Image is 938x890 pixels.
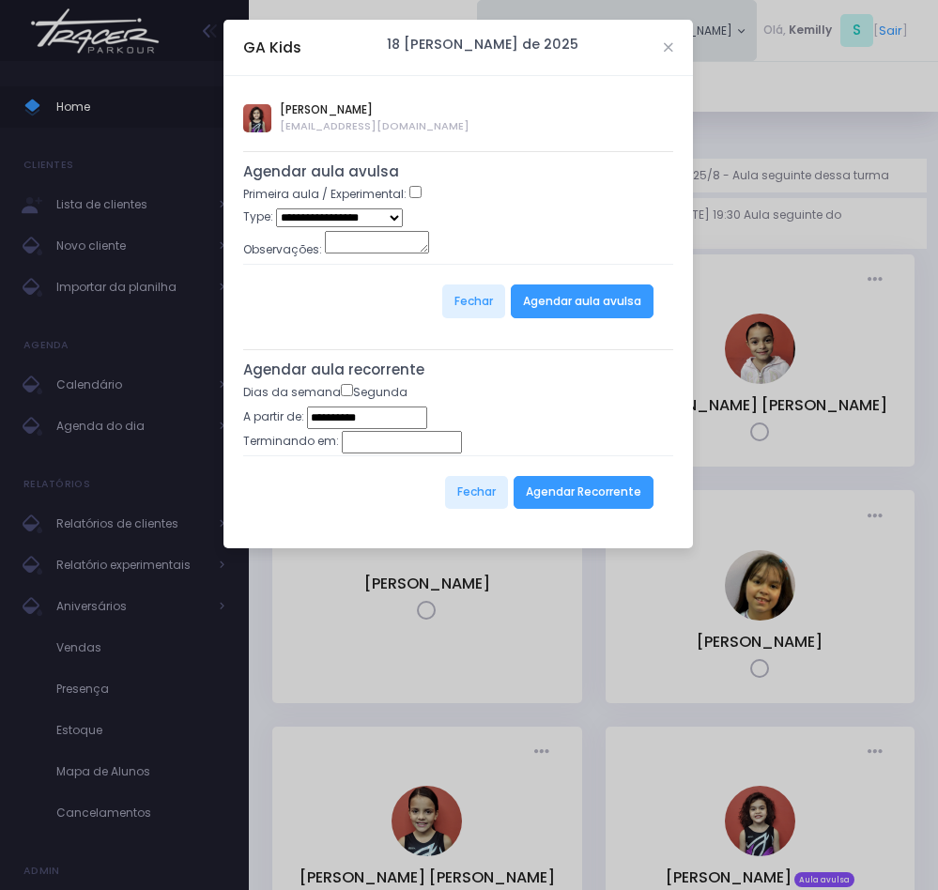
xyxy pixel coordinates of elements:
form: Dias da semana [243,384,673,529]
button: Agendar Recorrente [514,476,654,510]
label: Terminando em: [243,433,339,450]
span: [EMAIL_ADDRESS][DOMAIN_NAME] [280,118,469,134]
h5: Agendar aula avulsa [243,163,673,180]
button: Agendar aula avulsa [511,284,654,318]
h5: GA Kids [243,37,301,58]
span: [PERSON_NAME] [280,101,469,118]
h6: 18 [PERSON_NAME] de 2025 [387,37,578,53]
label: Primeira aula / Experimental: [243,186,407,203]
h5: Agendar aula recorrente [243,361,673,378]
label: A partir de: [243,408,304,425]
button: Fechar [442,284,505,318]
label: Type: [243,208,273,225]
label: Segunda [341,384,407,401]
input: Segunda [341,384,353,396]
button: Close [664,43,673,53]
button: Fechar [445,476,508,510]
label: Observações: [243,241,322,258]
